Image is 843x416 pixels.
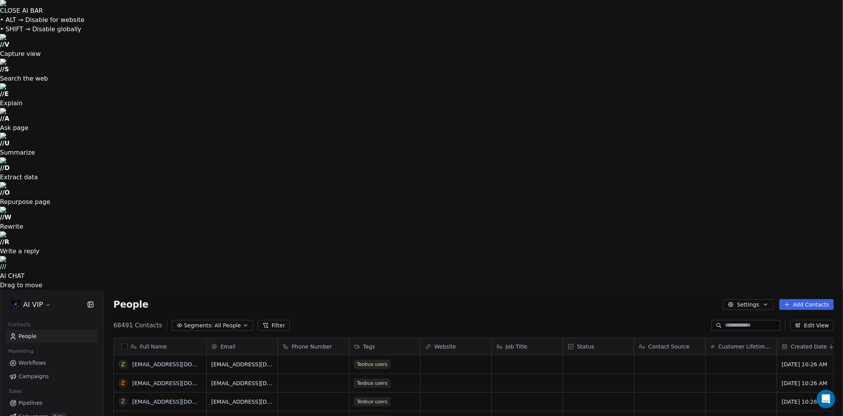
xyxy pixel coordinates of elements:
span: Tags [363,343,375,350]
div: z [121,397,125,406]
div: z [121,360,125,369]
span: People [19,332,37,340]
span: Job Title [506,343,527,350]
a: [EMAIL_ADDRESS][DOMAIN_NAME] [132,380,227,386]
span: AI VIP [23,300,43,310]
div: Phone Number [278,338,349,355]
a: People [6,330,98,343]
div: Contact Source [634,338,705,355]
button: Filter [258,320,290,331]
span: Workflows [19,359,46,367]
a: Workflows [6,357,98,369]
div: Tags [349,338,420,355]
div: Customer Lifetime Value [706,338,777,355]
span: All People [215,322,241,330]
span: [EMAIL_ADDRESS][DOMAIN_NAME] [211,398,273,406]
span: Phone Number [292,343,332,350]
span: Segments: [184,322,213,330]
span: [EMAIL_ADDRESS][DOMAIN_NAME] [211,360,273,368]
span: 68491 Contacts [113,321,162,330]
span: Teobux users [354,379,390,388]
div: Status [563,338,634,355]
span: People [113,299,148,310]
a: [EMAIL_ADDRESS][DOMAIN_NAME] [132,361,227,367]
span: Campaigns [19,372,49,381]
span: [EMAIL_ADDRESS][DOMAIN_NAME] [211,379,273,387]
span: Teobux users [354,397,390,406]
div: Email [207,338,278,355]
span: Created Date [791,343,827,350]
div: z [121,379,125,387]
div: Website [421,338,491,355]
div: Full Name [114,338,206,355]
img: 2025-01-15_18-31-34.jpg [11,300,20,309]
span: Customer Lifetime Value [718,343,772,350]
div: Job Title [492,338,563,355]
span: Status [577,343,594,350]
button: Edit View [790,320,834,331]
a: Pipelines [6,397,98,409]
span: Full Name [140,343,167,350]
span: Teobux users [354,360,390,369]
span: Contacts [5,319,34,330]
div: Open Intercom Messenger [817,390,835,408]
a: [EMAIL_ADDRESS][DOMAIN_NAME] [132,399,227,405]
span: Website [434,343,456,350]
span: Pipelines [19,399,42,407]
button: Add Contacts [779,299,834,310]
span: Marketing [5,345,37,357]
span: Email [220,343,236,350]
a: Campaigns [6,370,98,383]
button: Settings [723,299,773,310]
button: AI VIP [9,298,53,311]
span: Contact Source [648,343,690,350]
span: Sales [5,386,25,397]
